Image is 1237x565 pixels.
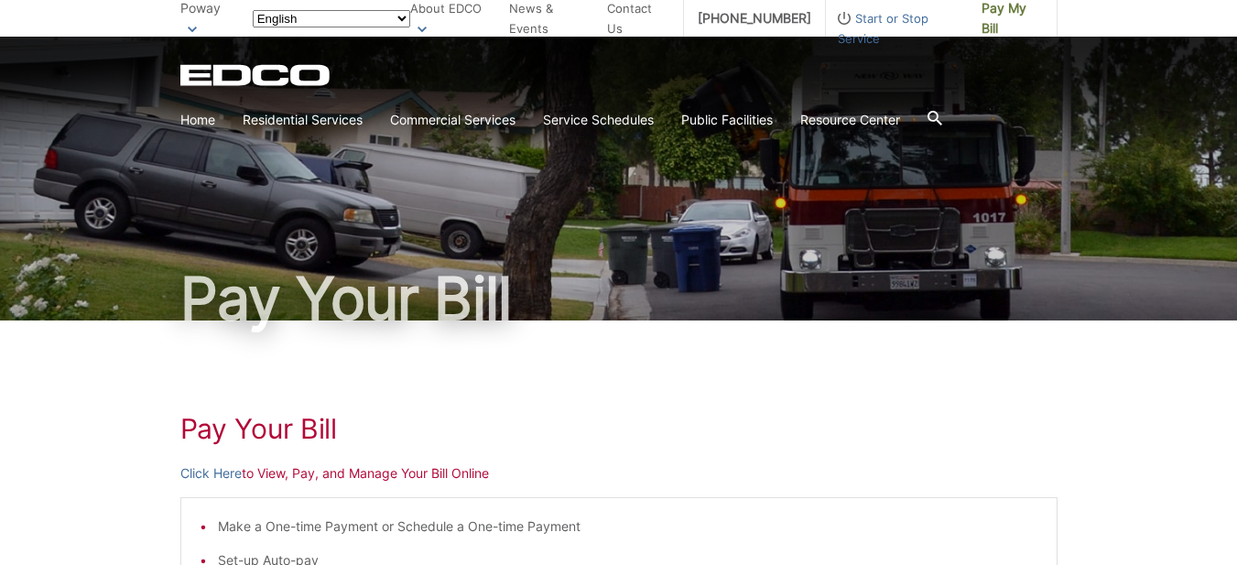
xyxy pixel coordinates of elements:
[681,110,773,130] a: Public Facilities
[180,463,242,484] a: Click Here
[253,10,410,27] select: Select a language
[180,412,1058,445] h1: Pay Your Bill
[180,110,215,130] a: Home
[180,64,332,86] a: EDCD logo. Return to the homepage.
[218,516,1038,537] li: Make a One-time Payment or Schedule a One-time Payment
[800,110,900,130] a: Resource Center
[180,269,1058,328] h1: Pay Your Bill
[243,110,363,130] a: Residential Services
[543,110,654,130] a: Service Schedules
[180,463,1058,484] p: to View, Pay, and Manage Your Bill Online
[390,110,515,130] a: Commercial Services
